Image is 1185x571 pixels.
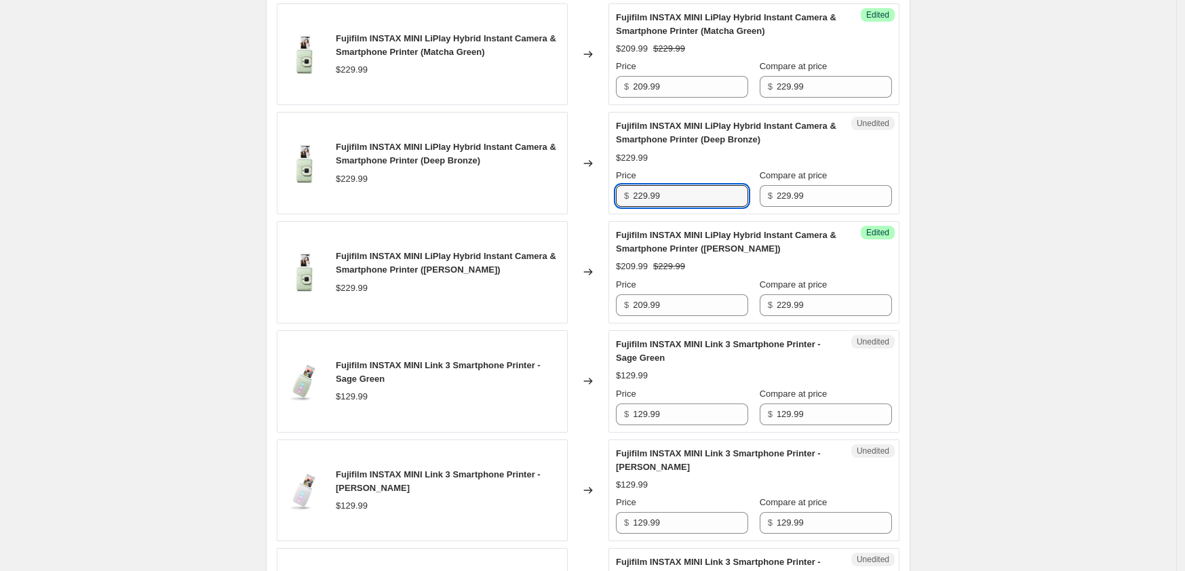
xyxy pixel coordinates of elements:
[624,300,629,310] span: $
[624,517,629,528] span: $
[616,12,836,36] span: Fujifilm INSTAX MINI LiPlay Hybrid Instant Camera & Smartphone Printer (Matcha Green)
[336,172,368,186] div: $229.99
[336,499,368,513] div: $129.99
[616,170,636,180] span: Price
[284,34,325,75] img: 1_7f752055-79ea-4185-9e55-4b58b18185e9_80x.jpg
[616,339,821,363] span: Fujifilm INSTAX MINI Link 3 Smartphone Printer - Sage Green
[284,361,325,401] img: 1-SageGreen_80x.png
[653,42,685,56] strike: $229.99
[336,63,368,77] div: $229.99
[624,191,629,201] span: $
[760,61,828,71] span: Compare at price
[857,554,889,565] span: Unedited
[616,279,636,290] span: Price
[768,191,773,201] span: $
[760,389,828,399] span: Compare at price
[336,469,541,493] span: Fujifilm INSTAX MINI Link 3 Smartphone Printer - [PERSON_NAME]
[768,300,773,310] span: $
[336,142,556,165] span: Fujifilm INSTAX MINI LiPlay Hybrid Instant Camera & Smartphone Printer (Deep Bronze)
[866,9,889,20] span: Edited
[760,279,828,290] span: Compare at price
[857,336,889,347] span: Unedited
[616,369,648,382] div: $129.99
[760,497,828,507] span: Compare at price
[616,230,836,254] span: Fujifilm INSTAX MINI LiPlay Hybrid Instant Camera & Smartphone Printer ([PERSON_NAME])
[624,81,629,92] span: $
[336,360,541,384] span: Fujifilm INSTAX MINI Link 3 Smartphone Printer - Sage Green
[857,118,889,129] span: Unedited
[616,42,648,56] div: $209.99
[857,446,889,456] span: Unedited
[616,260,648,273] div: $209.99
[616,121,836,144] span: Fujifilm INSTAX MINI LiPlay Hybrid Instant Camera & Smartphone Printer (Deep Bronze)
[653,260,685,273] strike: $229.99
[760,170,828,180] span: Compare at price
[616,61,636,71] span: Price
[284,143,325,184] img: 1_7f752055-79ea-4185-9e55-4b58b18185e9_80x.jpg
[616,478,648,492] div: $129.99
[616,151,648,165] div: $229.99
[616,448,821,472] span: Fujifilm INSTAX MINI Link 3 Smartphone Printer - [PERSON_NAME]
[768,409,773,419] span: $
[336,390,368,403] div: $129.99
[616,389,636,399] span: Price
[866,227,889,238] span: Edited
[768,517,773,528] span: $
[284,252,325,292] img: 1_7f752055-79ea-4185-9e55-4b58b18185e9_80x.jpg
[336,281,368,295] div: $229.99
[624,409,629,419] span: $
[768,81,773,92] span: $
[284,470,325,511] img: 1-ClayWhite_80x.png
[336,33,556,57] span: Fujifilm INSTAX MINI LiPlay Hybrid Instant Camera & Smartphone Printer (Matcha Green)
[616,497,636,507] span: Price
[336,251,556,275] span: Fujifilm INSTAX MINI LiPlay Hybrid Instant Camera & Smartphone Printer ([PERSON_NAME])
